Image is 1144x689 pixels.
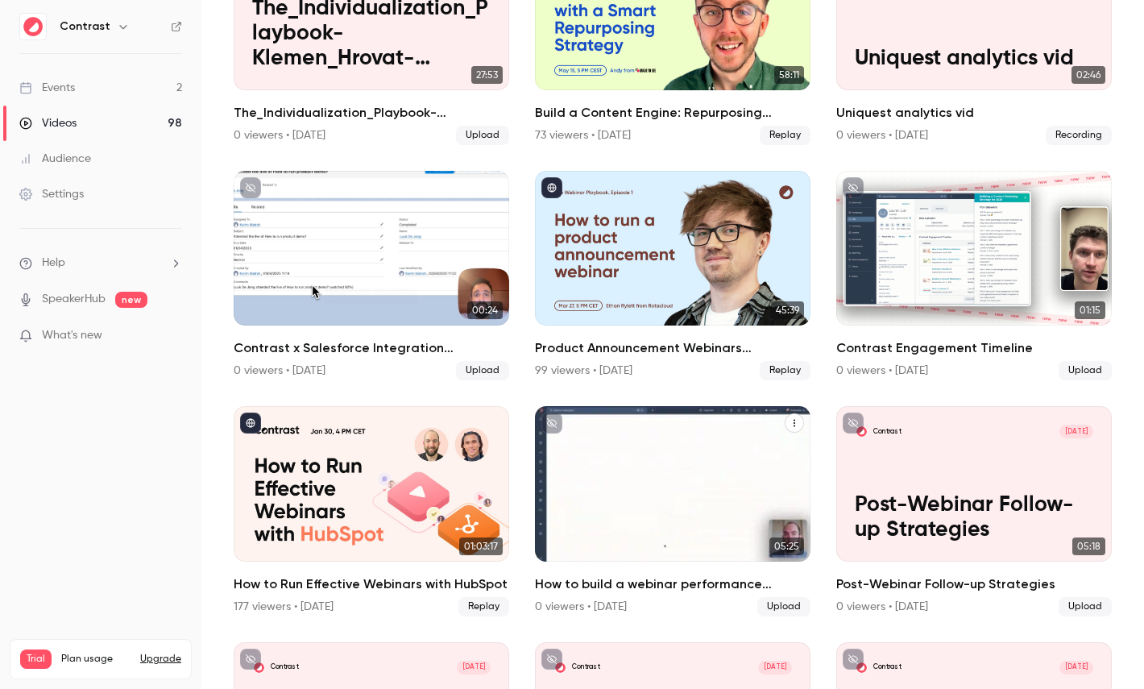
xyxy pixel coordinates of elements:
[535,103,810,122] h2: Build a Content Engine: Repurposing Strategies for SaaS Teams
[535,406,810,616] li: How to build a webinar performance dashboard in HubSpot
[535,127,631,143] div: 73 viewers • [DATE]
[234,338,509,358] h2: Contrast x Salesforce Integration Announcement
[1071,66,1105,84] span: 02:46
[836,127,928,143] div: 0 viewers • [DATE]
[19,80,75,96] div: Events
[234,575,509,594] h2: How to Run Effective Webinars with HubSpot
[471,66,503,84] span: 27:53
[843,413,864,434] button: unpublished
[572,662,600,672] p: Contrast
[855,47,1093,72] p: Uniquest analytics vid
[760,126,810,145] span: Replay
[769,538,804,555] span: 05:25
[234,103,509,122] h2: The_Individualization_Playbook-Klemen_Hrovat-webcam-00h_00m_00s_357ms-StreamYard
[1059,361,1112,380] span: Upload
[234,406,509,616] li: How to Run Effective Webinars with HubSpot
[467,301,503,319] span: 00:24
[234,599,334,615] div: 177 viewers • [DATE]
[1075,301,1105,319] span: 01:15
[855,493,1093,543] p: Post-Webinar Follow-up Strategies
[1059,661,1093,674] span: [DATE]
[836,103,1112,122] h2: Uniquest analytics vid
[234,171,509,380] li: Contrast x Salesforce Integration Announcement
[240,177,261,198] button: unpublished
[843,649,864,670] button: unpublished
[535,599,627,615] div: 0 viewers • [DATE]
[61,653,131,666] span: Plan usage
[60,19,110,35] h6: Contrast
[535,406,810,616] a: 05:25How to build a webinar performance dashboard in HubSpot0 viewers • [DATE]Upload
[1072,538,1105,555] span: 05:18
[836,363,928,379] div: 0 viewers • [DATE]
[836,575,1112,594] h2: Post-Webinar Follow-up Strategies
[1059,425,1093,438] span: [DATE]
[873,427,902,437] p: Contrast
[535,171,810,380] a: 45:39Product Announcement Webinars Reinvented99 viewers • [DATE]Replay
[541,649,562,670] button: unpublished
[234,127,325,143] div: 0 viewers • [DATE]
[234,363,325,379] div: 0 viewers • [DATE]
[535,363,632,379] div: 99 viewers • [DATE]
[240,649,261,670] button: unpublished
[873,662,902,672] p: Contrast
[459,538,503,555] span: 01:03:17
[19,186,84,202] div: Settings
[20,650,52,669] span: Trial
[19,115,77,131] div: Videos
[456,361,509,380] span: Upload
[140,653,181,666] button: Upgrade
[271,662,299,672] p: Contrast
[758,661,792,674] span: [DATE]
[535,338,810,358] h2: Product Announcement Webinars Reinvented
[836,171,1112,380] li: Contrast Engagement Timeline
[42,255,65,272] span: Help
[535,575,810,594] h2: How to build a webinar performance dashboard in HubSpot
[535,171,810,380] li: Product Announcement Webinars Reinvented
[20,14,46,39] img: Contrast
[240,413,261,434] button: published
[836,599,928,615] div: 0 viewers • [DATE]
[836,406,1112,616] li: Post-Webinar Follow-up Strategies
[760,361,810,380] span: Replay
[115,292,147,308] span: new
[19,151,91,167] div: Audience
[458,597,509,616] span: Replay
[234,406,509,616] a: 01:03:17How to Run Effective Webinars with HubSpot177 viewers • [DATE]Replay
[757,597,810,616] span: Upload
[774,66,804,84] span: 58:11
[234,171,509,380] a: 00:24Contrast x Salesforce Integration Announcement0 viewers • [DATE]Upload
[457,661,491,674] span: [DATE]
[19,255,182,272] li: help-dropdown-opener
[456,126,509,145] span: Upload
[1046,126,1112,145] span: Recording
[836,171,1112,380] a: 01:15Contrast Engagement Timeline0 viewers • [DATE]Upload
[836,406,1112,616] a: Post-Webinar Follow-up StrategiesContrast[DATE]Post-Webinar Follow-up Strategies05:18Post-Webinar...
[836,338,1112,358] h2: Contrast Engagement Timeline
[541,413,562,434] button: unpublished
[1059,597,1112,616] span: Upload
[42,291,106,308] a: SpeakerHub
[541,177,562,198] button: published
[42,327,102,344] span: What's new
[771,301,804,319] span: 45:39
[843,177,864,198] button: unpublished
